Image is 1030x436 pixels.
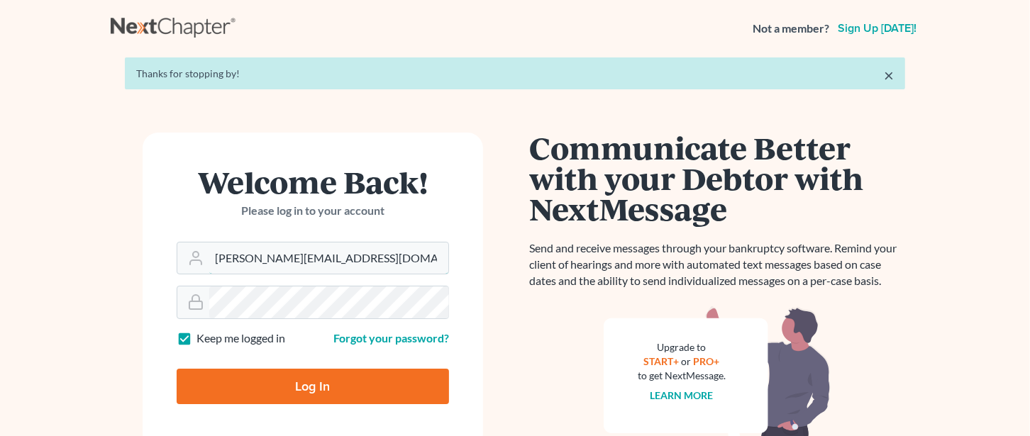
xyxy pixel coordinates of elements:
[177,369,449,404] input: Log In
[136,67,894,81] div: Thanks for stopping by!
[694,355,720,367] a: PRO+
[682,355,692,367] span: or
[638,340,726,354] div: Upgrade to
[835,23,919,34] a: Sign up [DATE]!
[650,389,714,401] a: Learn more
[644,355,680,367] a: START+
[753,21,829,37] strong: Not a member?
[529,240,905,289] p: Send and receive messages through your bankruptcy software. Remind your client of hearings and mo...
[333,331,449,345] a: Forgot your password?
[638,369,726,383] div: to get NextMessage.
[177,203,449,219] p: Please log in to your account
[196,330,285,347] label: Keep me logged in
[529,133,905,223] h1: Communicate Better with your Debtor with NextMessage
[177,167,449,197] h1: Welcome Back!
[209,242,448,274] input: Email Address
[884,67,894,84] a: ×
